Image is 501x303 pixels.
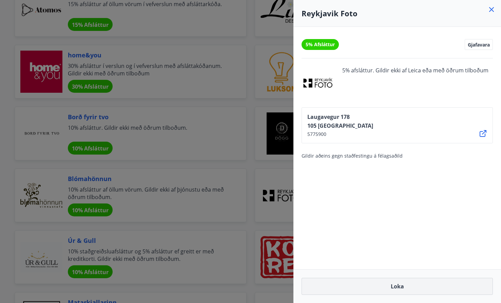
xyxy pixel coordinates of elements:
span: 5775900 [307,131,373,138]
span: Gjafavara [468,41,490,48]
span: 5% afsláttur. Gildir ekki af Leica eða með öðrum tilboðum [342,67,488,99]
span: 5% Afsláttur [306,41,335,48]
span: Gildir aðeins gegn staðfestingu á félagsaðild [302,153,403,159]
button: Loka [302,278,493,295]
span: 105 [GEOGRAPHIC_DATA] [307,122,373,129]
span: Laugavegur 178 [307,113,373,121]
h4: Reykjavik Foto [302,8,493,18]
